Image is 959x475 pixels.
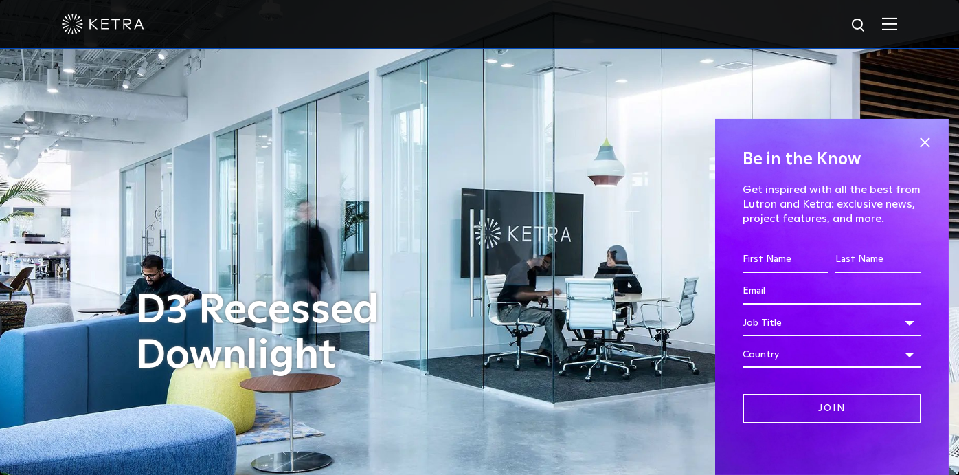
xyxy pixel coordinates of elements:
[743,183,921,225] p: Get inspired with all the best from Lutron and Ketra: exclusive news, project features, and more.
[835,247,921,273] input: Last Name
[743,278,921,305] input: Email
[850,17,868,34] img: search icon
[743,342,921,368] div: Country
[743,394,921,423] input: Join
[62,14,144,34] img: ketra-logo-2019-white
[743,146,921,173] h4: Be in the Know
[743,247,828,273] input: First Name
[743,310,921,336] div: Job Title
[136,288,486,379] h1: D3 Recessed Downlight
[882,17,897,30] img: Hamburger%20Nav.svg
